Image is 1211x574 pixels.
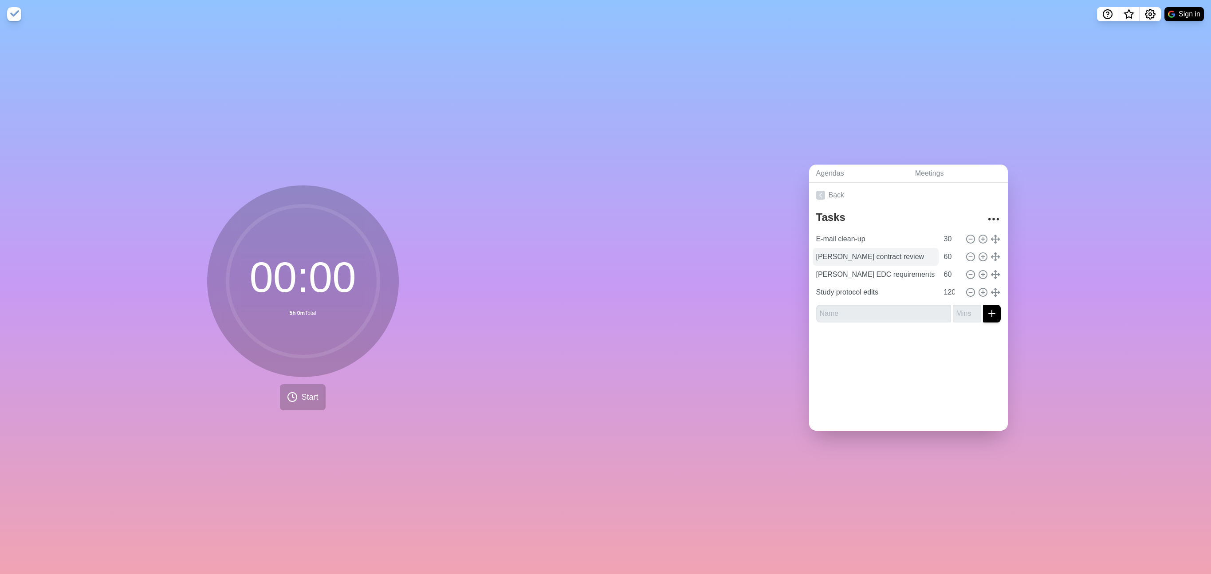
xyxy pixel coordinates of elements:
[1168,11,1175,18] img: google logo
[813,283,939,301] input: Name
[816,305,951,322] input: Name
[940,283,962,301] input: Mins
[813,266,939,283] input: Name
[940,230,962,248] input: Mins
[985,210,1003,228] button: More
[940,248,962,266] input: Mins
[809,183,1008,208] a: Back
[1164,7,1204,21] button: Sign in
[813,248,939,266] input: Name
[813,230,939,248] input: Name
[1140,7,1161,21] button: Settings
[908,165,1008,183] a: Meetings
[809,165,908,183] a: Agendas
[280,384,325,410] button: Start
[1118,7,1140,21] button: What’s new
[940,266,962,283] input: Mins
[7,7,21,21] img: timeblocks logo
[1097,7,1118,21] button: Help
[301,391,318,403] span: Start
[953,305,981,322] input: Mins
